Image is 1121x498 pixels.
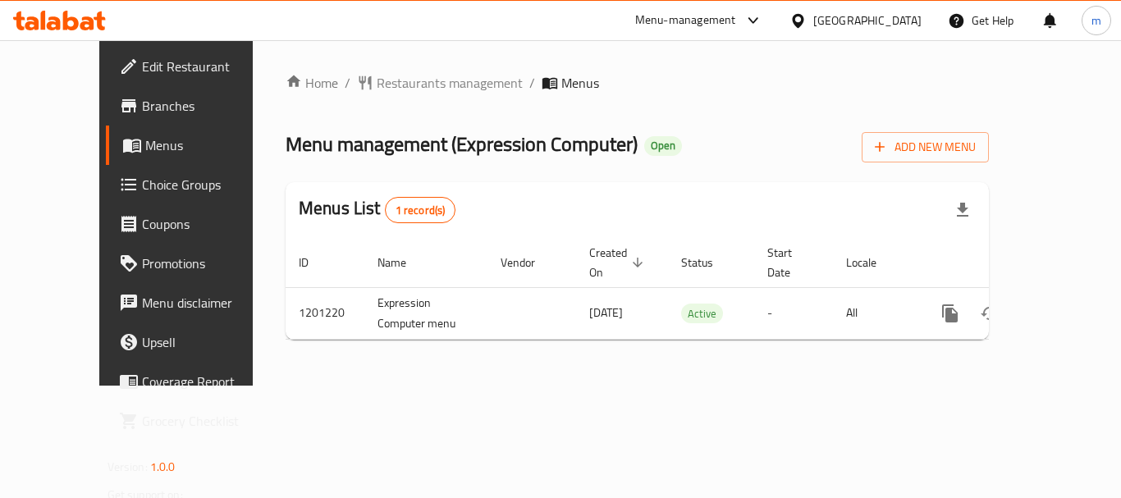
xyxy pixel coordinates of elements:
[1091,11,1101,30] span: m
[142,175,273,194] span: Choice Groups
[142,372,273,391] span: Coverage Report
[681,304,723,323] div: Active
[286,238,1101,340] table: enhanced table
[106,283,286,322] a: Menu disclaimer
[943,190,982,230] div: Export file
[106,401,286,441] a: Grocery Checklist
[377,73,523,93] span: Restaurants management
[299,253,330,272] span: ID
[106,204,286,244] a: Coupons
[299,196,455,223] h2: Menus List
[681,253,734,272] span: Status
[561,73,599,93] span: Menus
[589,302,623,323] span: [DATE]
[644,139,682,153] span: Open
[142,411,273,431] span: Grocery Checklist
[875,137,976,158] span: Add New Menu
[767,243,813,282] span: Start Date
[635,11,736,30] div: Menu-management
[501,253,556,272] span: Vendor
[681,304,723,323] span: Active
[106,165,286,204] a: Choice Groups
[142,57,273,76] span: Edit Restaurant
[106,126,286,165] a: Menus
[644,136,682,156] div: Open
[917,238,1101,288] th: Actions
[377,253,428,272] span: Name
[754,287,833,339] td: -
[364,287,487,339] td: Expression Computer menu
[106,47,286,86] a: Edit Restaurant
[931,294,970,333] button: more
[385,197,456,223] div: Total records count
[386,203,455,218] span: 1 record(s)
[833,287,917,339] td: All
[286,126,638,162] span: Menu management ( Expression Computer )
[846,253,898,272] span: Locale
[813,11,922,30] div: [GEOGRAPHIC_DATA]
[108,456,148,477] span: Version:
[106,244,286,283] a: Promotions
[150,456,176,477] span: 1.0.0
[286,73,989,93] nav: breadcrumb
[142,96,273,116] span: Branches
[142,293,273,313] span: Menu disclaimer
[589,243,648,282] span: Created On
[142,214,273,234] span: Coupons
[970,294,1009,333] button: Change Status
[286,73,338,93] a: Home
[862,132,989,162] button: Add New Menu
[529,73,535,93] li: /
[357,73,523,93] a: Restaurants management
[106,362,286,401] a: Coverage Report
[142,332,273,352] span: Upsell
[145,135,273,155] span: Menus
[106,86,286,126] a: Branches
[106,322,286,362] a: Upsell
[142,254,273,273] span: Promotions
[345,73,350,93] li: /
[286,287,364,339] td: 1201220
